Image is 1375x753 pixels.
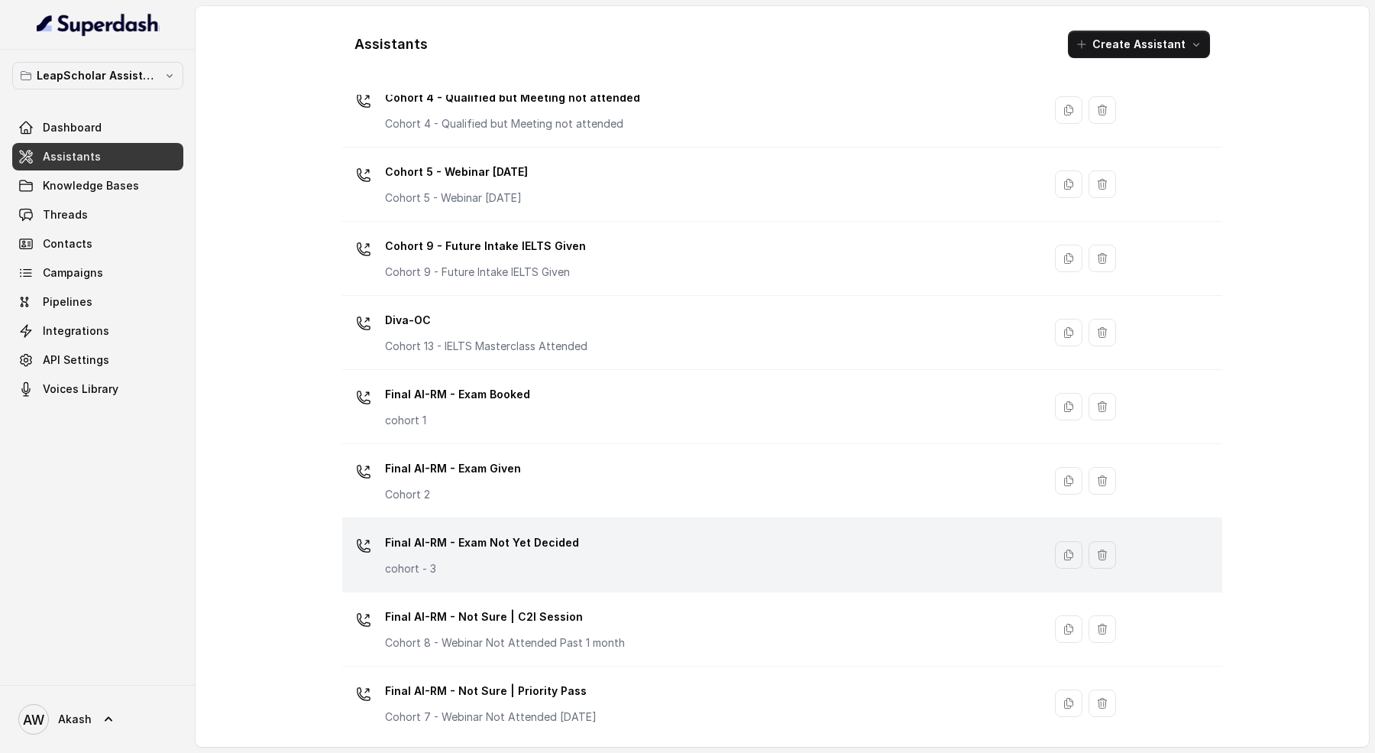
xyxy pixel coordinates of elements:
a: Threads [12,201,183,229]
p: Final AI-RM - Exam Not Yet Decided [385,531,579,555]
p: Cohort 8 - Webinar Not Attended Past 1 month [385,635,625,651]
span: API Settings [43,352,109,368]
span: Dashboard [43,120,102,135]
a: Integrations [12,317,183,345]
p: Diva-OC [385,308,587,333]
button: Create Assistant [1068,31,1210,58]
p: Cohort 5 - Webinar [DATE] [385,190,528,206]
p: Cohort 13 - IELTS Masterclass Attended [385,339,587,354]
p: Final AI-RM - Exam Given [385,456,521,481]
span: Pipelines [43,294,92,310]
span: Campaigns [43,265,103,281]
a: Knowledge Bases [12,172,183,200]
img: light.svg [37,12,160,37]
a: Assistants [12,143,183,170]
span: Threads [43,207,88,222]
h1: Assistants [354,32,428,57]
p: cohort 1 [385,413,530,428]
p: Final AI-RM - Not Sure | C2I Session [385,605,625,629]
button: LeapScholar Assistant [12,62,183,89]
a: Akash [12,698,183,741]
p: Final AI-RM - Not Sure | Priority Pass [385,679,597,703]
p: Cohort 9 - Future Intake IELTS Given [385,234,586,258]
a: API Settings [12,346,183,374]
p: Final AI-RM - Exam Booked [385,382,530,407]
p: Cohort 7 - Webinar Not Attended [DATE] [385,709,597,725]
span: Akash [58,712,92,727]
a: Dashboard [12,114,183,141]
span: Knowledge Bases [43,178,139,193]
p: Cohort 2 [385,487,521,502]
p: LeapScholar Assistant [37,67,159,85]
a: Campaigns [12,259,183,287]
p: Cohort 4 - Qualified but Meeting not attended [385,86,640,110]
span: Assistants [43,149,101,164]
text: AW [23,712,44,728]
span: Voices Library [43,381,118,397]
p: cohort - 3 [385,561,579,576]
a: Pipelines [12,288,183,316]
p: Cohort 4 - Qualified but Meeting not attended [385,116,640,131]
span: Integrations [43,323,109,339]
a: Contacts [12,230,183,258]
p: Cohort 9 - Future Intake IELTS Given [385,265,586,280]
span: Contacts [43,236,92,252]
a: Voices Library [12,375,183,403]
p: Cohort 5 - Webinar [DATE] [385,160,528,184]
